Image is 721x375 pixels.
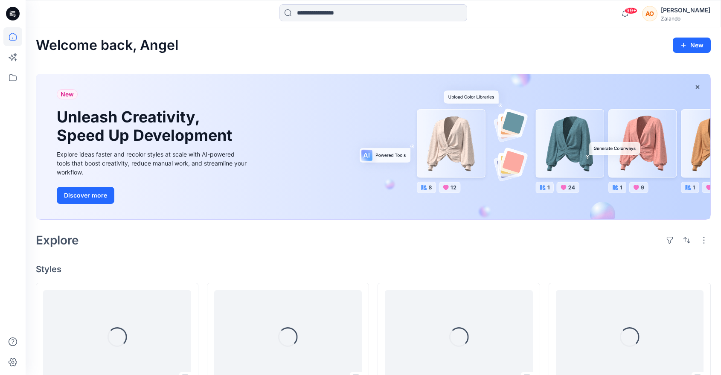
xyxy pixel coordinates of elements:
[661,15,710,22] div: Zalando
[36,233,79,247] h2: Explore
[673,38,711,53] button: New
[57,187,249,204] a: Discover more
[57,108,236,145] h1: Unleash Creativity, Speed Up Development
[57,187,114,204] button: Discover more
[642,6,657,21] div: AO
[36,264,711,274] h4: Styles
[57,150,249,177] div: Explore ideas faster and recolor styles at scale with AI-powered tools that boost creativity, red...
[36,38,178,53] h2: Welcome back, Angel
[661,5,710,15] div: [PERSON_NAME]
[625,7,637,14] span: 99+
[61,89,74,99] span: New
